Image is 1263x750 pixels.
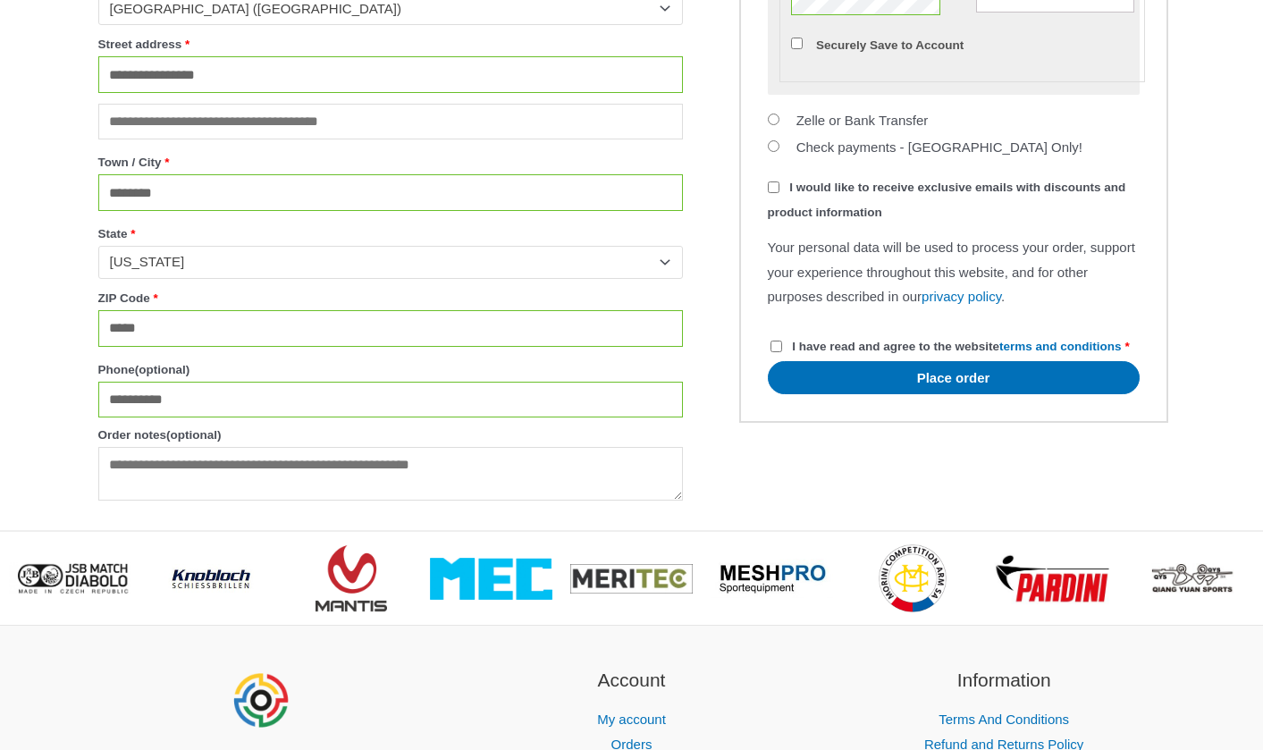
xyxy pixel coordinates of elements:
span: (optional) [166,428,221,442]
label: Street address [98,32,683,56]
p: Your personal data will be used to process your order, support your experience throughout this we... [768,235,1140,310]
span: I have read and agree to the website [792,340,1121,353]
button: Place order [768,361,1140,394]
h2: Information [840,666,1168,695]
span: (optional) [135,363,189,376]
label: Securely Save to Account [816,38,964,52]
a: My account [597,712,666,727]
label: Order notes [98,423,683,447]
span: I would like to receive exclusive emails with discounts and product information [768,181,1126,219]
input: I have read and agree to the websiteterms and conditions * [770,341,782,352]
span: State [98,246,683,279]
span: Ohio [110,253,655,271]
a: terms and conditions [999,340,1122,353]
label: Zelle or Bank Transfer [796,113,929,128]
h2: Account [467,666,796,695]
label: Phone [98,358,683,382]
label: ZIP Code [98,286,683,310]
label: State [98,222,683,246]
label: Check payments - [GEOGRAPHIC_DATA] Only! [796,139,1082,155]
a: Terms And Conditions [939,712,1069,727]
abbr: required [1124,340,1129,353]
a: privacy policy [922,289,1001,304]
input: I would like to receive exclusive emails with discounts and product information [768,181,779,193]
label: Town / City [98,150,683,174]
